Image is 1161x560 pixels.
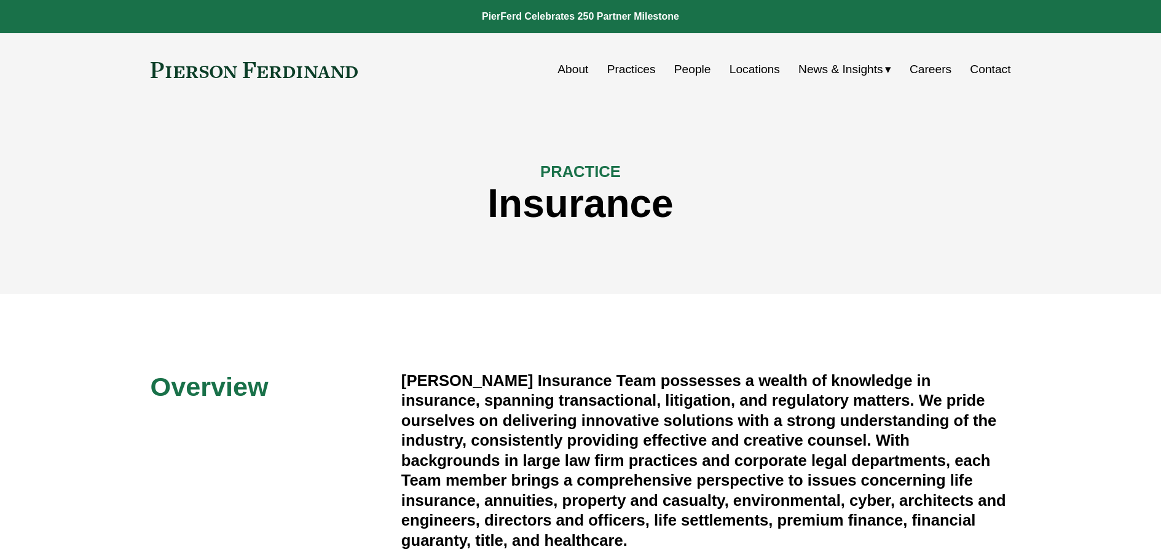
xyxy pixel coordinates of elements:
span: Overview [151,372,269,401]
a: folder dropdown [798,58,891,81]
a: Practices [607,58,656,81]
a: Locations [730,58,780,81]
a: Careers [910,58,951,81]
a: People [674,58,711,81]
span: PRACTICE [540,163,621,180]
h4: [PERSON_NAME] Insurance Team possesses a wealth of knowledge in insurance, spanning transactional... [401,371,1011,550]
a: About [557,58,588,81]
a: Contact [970,58,1010,81]
h1: Insurance [151,181,1011,226]
span: News & Insights [798,59,883,81]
